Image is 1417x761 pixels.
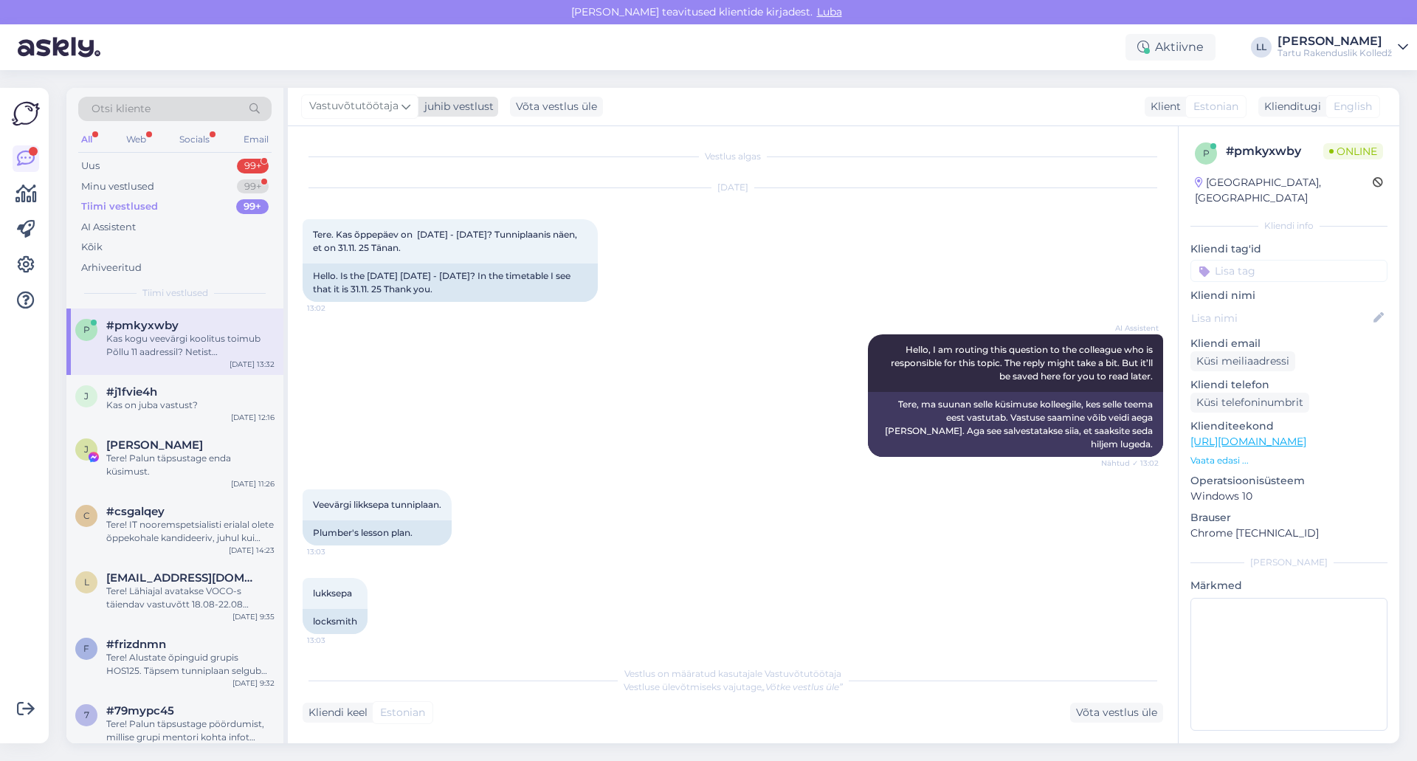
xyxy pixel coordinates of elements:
[1195,175,1373,206] div: [GEOGRAPHIC_DATA], [GEOGRAPHIC_DATA]
[1203,148,1210,159] span: p
[1190,578,1387,593] p: Märkmed
[84,444,89,455] span: J
[106,638,166,651] span: #frizdnmn
[1190,241,1387,257] p: Kliendi tag'id
[380,705,425,720] span: Estonian
[84,390,89,402] span: j
[106,452,275,478] div: Tere! Palun täpsustage enda küsimust.
[1193,99,1238,114] span: Estonian
[418,99,494,114] div: juhib vestlust
[309,98,399,114] span: Vastuvõtutöötaja
[303,181,1163,194] div: [DATE]
[1323,143,1383,159] span: Online
[1125,34,1216,61] div: Aktiivne
[1190,288,1387,303] p: Kliendi nimi
[313,588,352,599] span: lukksepa
[106,571,260,585] span: lesjakozlovskaja17@gmail.com
[1103,323,1159,334] span: AI Assistent
[84,709,89,720] span: 7
[106,585,275,611] div: Tere! Lähiajal avatakse VOCO-s täiendav vastuvõtt 18.08-22.08 üksikutele kohtadele, info jõuab lä...
[624,681,843,692] span: Vestluse ülevõtmiseks vajutage
[1334,99,1372,114] span: English
[1278,47,1392,59] div: Tartu Rakenduslik Kolledž
[1190,435,1306,448] a: [URL][DOMAIN_NAME]
[1251,37,1272,58] div: LL
[303,705,368,720] div: Kliendi keel
[106,385,157,399] span: #j1fvie4h
[83,324,90,335] span: p
[762,681,843,692] i: „Võtke vestlus üle”
[303,520,452,545] div: Plumber's lesson plan.
[106,438,203,452] span: Juri Lyamin
[78,130,95,149] div: All
[510,97,603,117] div: Võta vestlus üle
[236,199,269,214] div: 99+
[142,286,208,300] span: Tiimi vestlused
[1190,473,1387,489] p: Operatsioonisüsteem
[1190,336,1387,351] p: Kliendi email
[307,303,362,314] span: 13:02
[303,150,1163,163] div: Vestlus algas
[229,545,275,556] div: [DATE] 14:23
[92,101,151,117] span: Otsi kliente
[1190,419,1387,434] p: Klienditeekond
[891,344,1155,382] span: Hello, I am routing this question to the colleague who is responsible for this topic. The reply m...
[1278,35,1408,59] a: [PERSON_NAME]Tartu Rakenduslik Kolledž
[106,399,275,412] div: Kas on juba vastust?
[1258,99,1321,114] div: Klienditugi
[81,159,100,173] div: Uus
[237,179,269,194] div: 99+
[230,359,275,370] div: [DATE] 13:32
[231,478,275,489] div: [DATE] 11:26
[313,229,579,253] span: Tere. Kas õppepäev on [DATE] - [DATE]? Tunniplaanis näen, et on 31.11. 25 Tänan.
[106,518,275,545] div: Tere! IT nooremspetsialisti erialal olete õppekohale kandideeriv, juhul kui eespool olijatest õpp...
[176,130,213,149] div: Socials
[106,332,275,359] div: Kas kogu veevärgi koolitus toimub Põllu 11 aadressil? Netist [PERSON_NAME] välja või ei leia õige...
[84,576,89,588] span: l
[81,199,158,214] div: Tiimi vestlused
[1190,526,1387,541] p: Chrome [TECHNICAL_ID]
[1190,260,1387,282] input: Lisa tag
[106,704,174,717] span: #79mypc45
[106,717,275,744] div: Tere! Palun täpsustage pöördumist, millise grupi mentori kohta infot küsite.
[81,220,136,235] div: AI Assistent
[1226,142,1323,160] div: # pmkyxwby
[1190,377,1387,393] p: Kliendi telefon
[1190,489,1387,504] p: Windows 10
[237,159,269,173] div: 99+
[241,130,272,149] div: Email
[303,609,368,634] div: locksmith
[313,499,441,510] span: Veevärgi likksepa tunniplaan.
[1101,458,1159,469] span: Nähtud ✓ 13:02
[1145,99,1181,114] div: Klient
[106,505,165,518] span: #csgalqey
[624,668,841,679] span: Vestlus on määratud kasutajale Vastuvõtutöötaja
[83,643,89,654] span: f
[81,179,154,194] div: Minu vestlused
[1190,351,1295,371] div: Küsi meiliaadressi
[1070,703,1163,723] div: Võta vestlus üle
[1190,454,1387,467] p: Vaata edasi ...
[813,5,847,18] span: Luba
[123,130,149,149] div: Web
[231,412,275,423] div: [DATE] 12:16
[307,546,362,557] span: 13:03
[307,635,362,646] span: 13:03
[1190,219,1387,233] div: Kliendi info
[868,392,1163,457] div: Tere, ma suunan selle küsimuse kolleegile, kes selle teema eest vastutab. Vastuse saamine võib ve...
[232,611,275,622] div: [DATE] 9:35
[303,264,598,302] div: Hello. Is the [DATE] [DATE] - [DATE]? In the timetable I see that it is 31.11. 25 Thank you.
[83,510,90,521] span: c
[12,100,40,128] img: Askly Logo
[232,678,275,689] div: [DATE] 9:32
[81,240,103,255] div: Kõik
[106,651,275,678] div: Tere! Alustate õpinguid grupis HOS125. Täpsem tunniplaan selgub augustikuu lõpuks, info tundide t...
[81,261,142,275] div: Arhiveeritud
[1190,510,1387,526] p: Brauser
[1190,556,1387,569] div: [PERSON_NAME]
[106,319,179,332] span: #pmkyxwby
[1190,393,1309,413] div: Küsi telefoninumbrit
[1191,310,1371,326] input: Lisa nimi
[1278,35,1392,47] div: [PERSON_NAME]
